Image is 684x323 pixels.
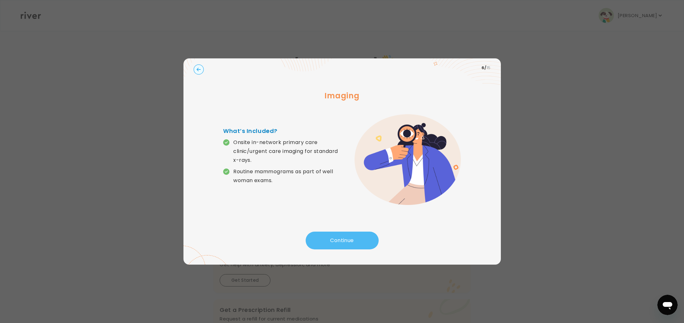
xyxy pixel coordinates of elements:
[194,90,491,102] h3: Imaging
[233,138,342,165] p: Onsite in-network primary care clinic/urgent care imaging for standard x-rays.
[657,295,678,315] iframe: Button to launch messaging window
[306,232,379,249] button: Continue
[355,114,461,205] img: error graphic
[223,127,342,135] h4: What’s Included?
[233,167,342,185] p: Routine mammograms as part of well woman exams.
